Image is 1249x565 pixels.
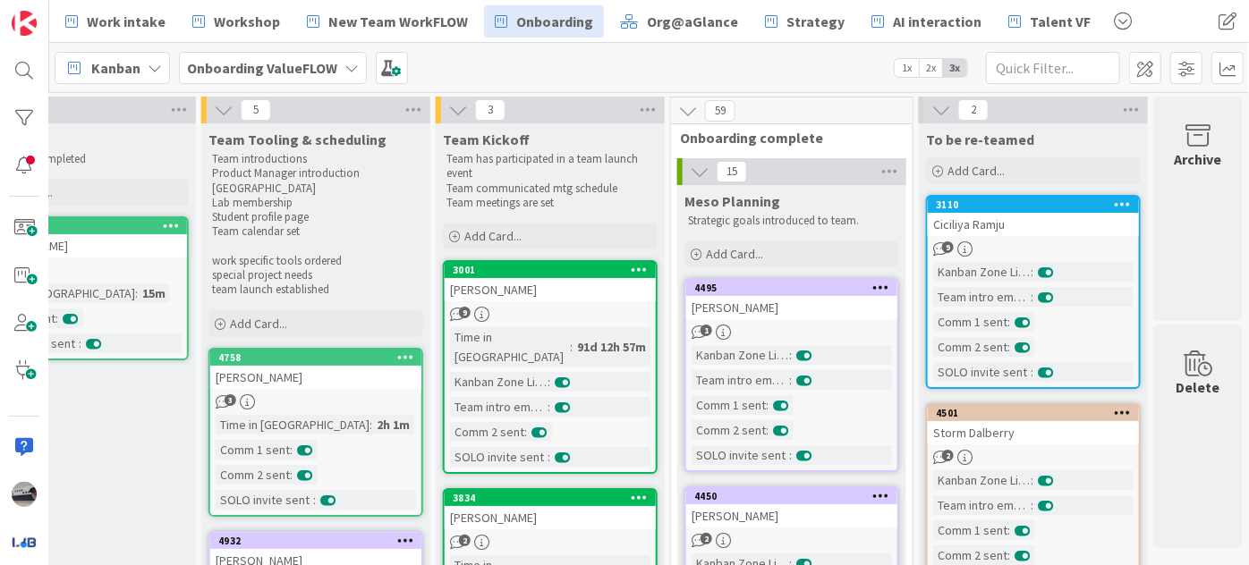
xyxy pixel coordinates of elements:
div: 4501Storm Dalberry [928,405,1139,444]
span: 9 [459,307,471,318]
span: To be re-teamed [926,131,1034,148]
span: : [1007,545,1010,565]
span: 9 [942,241,954,253]
p: [GEOGRAPHIC_DATA] [212,181,420,196]
div: Kanban Zone Licensed [933,262,1031,282]
span: : [548,447,550,467]
div: Comm 2 sent [692,420,766,440]
div: Comm 2 sent [933,337,1007,357]
span: : [766,420,769,440]
span: Meso Planning [684,192,780,210]
div: SOLO invite sent [216,490,313,510]
span: Onboarding complete [680,129,890,147]
div: 4501 [928,405,1139,421]
span: 2 [958,99,989,121]
div: 91d 12h 57m [573,337,650,357]
div: Team intro email sent [933,287,1031,307]
div: 4450[PERSON_NAME] [686,488,897,527]
span: Strategy [786,11,845,32]
span: 1 [701,325,712,336]
div: 4450 [686,488,897,504]
p: Team introductions [212,152,420,166]
div: [PERSON_NAME] [445,278,656,301]
p: Team communicated mtg schedule [446,181,654,196]
p: Product Manager introduction [212,166,420,181]
div: Kanban Zone Licensed [692,345,789,365]
span: Org@aGlance [647,11,738,32]
span: : [1031,287,1033,307]
div: Comm 1 sent [216,440,290,460]
div: 3834 [445,490,656,506]
span: 15 [717,161,747,182]
span: : [290,440,293,460]
span: : [548,372,550,392]
p: team launch established [212,282,420,297]
span: : [548,397,550,417]
div: [PERSON_NAME] [445,506,656,529]
span: : [789,445,792,465]
span: : [55,308,58,328]
div: Comm 2 sent [450,422,524,442]
span: 3 [475,99,506,121]
div: 4450 [694,490,897,502]
span: : [135,283,138,303]
p: Student profile page [212,210,420,224]
span: Kanban [91,57,140,79]
span: : [1007,337,1010,357]
div: Kanban Zone Licensed [933,470,1031,490]
div: [PERSON_NAME] [686,504,897,527]
p: Team calendar set [212,224,420,239]
span: Work intake [87,11,166,32]
span: : [1031,470,1033,490]
p: special project needs [212,268,420,282]
span: 2 [942,450,954,461]
input: Quick Filter... [986,52,1120,84]
span: Add Card... [464,228,522,244]
div: Time in [GEOGRAPHIC_DATA] [450,327,570,367]
div: Ciciliya Ramju [928,213,1139,236]
span: 2x [919,59,943,77]
div: Comm 1 sent [692,395,766,415]
a: AI interaction [861,5,992,38]
div: Comm 2 sent [933,545,1007,565]
div: 3001 [453,264,656,276]
span: : [789,370,792,390]
a: Org@aGlance [609,5,749,38]
span: : [766,395,769,415]
a: Onboarding [484,5,604,38]
span: Team Tooling & scheduling [208,131,387,148]
div: 4758[PERSON_NAME] [210,350,421,389]
div: Archive [1175,148,1222,170]
span: : [1031,262,1033,282]
div: Comm 2 sent [216,465,290,485]
div: 4495 [694,282,897,294]
a: Workshop [182,5,291,38]
span: : [290,465,293,485]
span: Onboarding [516,11,593,32]
div: 3834 [453,492,656,504]
span: : [1031,495,1033,515]
span: : [789,345,792,365]
p: Lab membership [212,196,420,210]
img: Visit kanbanzone.com [12,11,37,36]
div: Comm 1 sent [933,520,1007,540]
span: : [313,490,316,510]
a: New Team WorkFLOW [296,5,479,38]
div: 2h 1m [372,415,414,434]
span: : [370,415,372,434]
span: Add Card... [947,163,1005,179]
div: SOLO invite sent [450,447,548,467]
div: 3001[PERSON_NAME] [445,262,656,301]
div: 3110Ciciliya Ramju [928,197,1139,236]
span: Team Kickoff [443,131,530,148]
div: Delete [1177,376,1220,398]
span: : [79,333,81,353]
a: Work intake [55,5,176,38]
p: Strategic goals introduced to team. [688,214,896,228]
a: Talent VF [998,5,1101,38]
div: 4758 [210,350,421,366]
div: SOLO invite sent [692,445,789,465]
span: New Team WorkFLOW [328,11,468,32]
div: 3834[PERSON_NAME] [445,490,656,529]
img: avatar [12,529,37,554]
